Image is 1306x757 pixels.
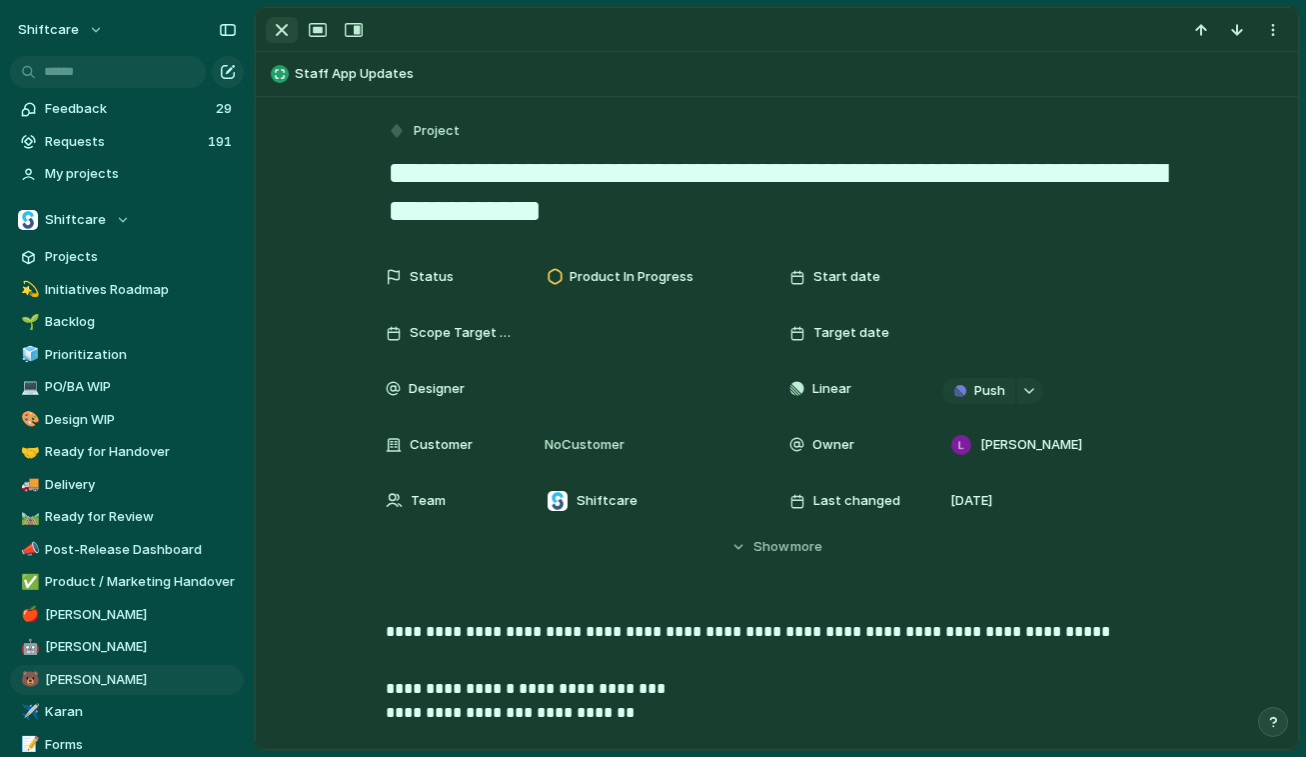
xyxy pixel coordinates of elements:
[45,377,237,397] span: PO/BA WIP
[10,502,244,532] a: 🛤️Ready for Review
[10,127,244,157] a: Requests191
[10,307,244,337] a: 🌱Backlog
[216,99,236,119] span: 29
[18,410,38,430] button: 🎨
[45,702,237,722] span: Karan
[21,376,35,399] div: 💻
[21,506,35,529] div: 🛤️
[10,535,244,565] a: 📣Post-Release Dashboard
[414,121,460,141] span: Project
[18,475,38,495] button: 🚚
[10,340,244,370] a: 🧊Prioritization
[10,205,244,235] button: Shiftcare
[18,605,38,625] button: 🍎
[813,323,889,343] span: Target date
[45,345,237,365] span: Prioritization
[18,377,38,397] button: 💻
[384,117,466,146] button: Project
[942,378,1015,404] button: Push
[45,410,237,430] span: Design WIP
[410,323,514,343] span: Scope Target Date
[21,733,35,756] div: 📝
[10,437,244,467] a: 🤝Ready for Handover
[18,280,38,300] button: 💫
[265,58,1289,90] button: Staff App Updates
[45,99,210,119] span: Feedback
[45,572,237,592] span: Product / Marketing Handover
[45,442,237,462] span: Ready for Handover
[813,267,880,287] span: Start date
[18,540,38,560] button: 📣
[10,632,244,662] a: 🤖[PERSON_NAME]
[10,275,244,305] a: 💫Initiatives Roadmap
[45,735,237,755] span: Forms
[21,571,35,594] div: ✅
[10,470,244,500] a: 🚚Delivery
[813,491,900,511] span: Last changed
[950,491,992,511] span: [DATE]
[410,267,454,287] span: Status
[790,537,822,557] span: more
[539,435,625,455] span: No Customer
[9,14,114,46] button: shiftcare
[409,379,465,399] span: Designer
[21,668,35,691] div: 🐻
[10,567,244,597] a: ✅Product / Marketing Handover
[21,636,35,659] div: 🤖
[45,670,237,690] span: [PERSON_NAME]
[10,697,244,727] a: ✈️Karan
[45,312,237,332] span: Backlog
[45,540,237,560] span: Post-Release Dashboard
[21,278,35,301] div: 💫
[10,405,244,435] a: 🎨Design WIP
[295,64,1289,84] span: Staff App Updates
[18,20,79,40] span: shiftcare
[21,408,35,431] div: 🎨
[974,381,1005,401] span: Push
[21,473,35,496] div: 🚚
[980,435,1082,455] span: [PERSON_NAME]
[45,210,106,230] span: Shiftcare
[10,94,244,124] a: Feedback29
[45,132,202,152] span: Requests
[753,537,789,557] span: Show
[45,507,237,527] span: Ready for Review
[21,441,35,464] div: 🤝
[18,507,38,527] button: 🛤️
[45,164,237,184] span: My projects
[18,345,38,365] button: 🧊
[10,372,244,402] a: 💻PO/BA WIP
[21,603,35,626] div: 🍎
[18,702,38,722] button: ✈️
[10,665,244,695] a: 🐻[PERSON_NAME]
[410,435,473,455] span: Customer
[812,435,854,455] span: Owner
[21,311,35,334] div: 🌱
[208,132,236,152] span: 191
[10,600,244,630] div: 🍎[PERSON_NAME]
[386,529,1169,565] button: Showmore
[45,475,237,495] span: Delivery
[21,343,35,366] div: 🧊
[411,491,446,511] span: Team
[18,442,38,462] button: 🤝
[45,280,237,300] span: Initiatives Roadmap
[18,637,38,657] button: 🤖
[18,670,38,690] button: 🐻
[570,267,693,287] span: Product In Progress
[812,379,851,399] span: Linear
[45,247,237,267] span: Projects
[21,538,35,561] div: 📣
[577,491,638,511] span: Shiftcare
